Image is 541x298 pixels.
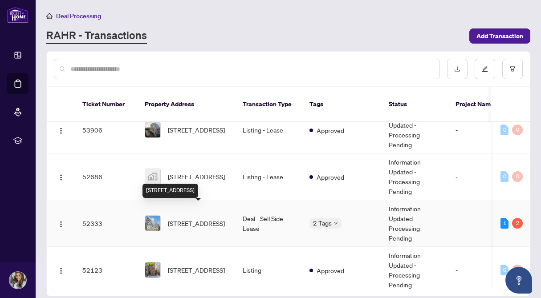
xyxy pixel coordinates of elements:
div: 0 [500,265,508,275]
td: Information Updated - Processing Pending [382,200,448,247]
button: Logo [54,263,68,277]
div: 0 [512,125,523,135]
span: 2 Tags [313,218,332,228]
span: Approved [317,172,344,182]
td: Listing [236,247,302,294]
img: Profile Icon [9,272,26,289]
td: 53906 [75,107,138,153]
button: Open asap [505,267,532,294]
th: Status [382,87,448,122]
div: 1 [500,218,508,229]
button: Logo [54,169,68,184]
td: 52333 [75,200,138,247]
span: download [454,66,460,72]
span: [STREET_ADDRESS] [168,265,225,275]
a: RAHR - Transactions [46,28,147,44]
div: 0 [500,171,508,182]
button: download [447,59,468,79]
img: thumbnail-img [145,169,160,184]
div: 0 [512,265,523,275]
span: Deal Processing [56,12,101,20]
button: Logo [54,123,68,137]
div: 2 [512,218,523,229]
button: Add Transaction [469,28,530,44]
img: Logo [57,174,65,181]
span: [STREET_ADDRESS] [168,218,225,228]
td: - [448,107,502,153]
span: Add Transaction [476,29,523,43]
button: filter [502,59,523,79]
img: thumbnail-img [145,262,160,278]
td: Information Updated - Processing Pending [382,247,448,294]
span: filter [509,66,516,72]
img: Logo [57,267,65,274]
td: - [448,247,502,294]
span: [STREET_ADDRESS] [168,172,225,181]
img: logo [7,7,28,23]
th: Ticket Number [75,87,138,122]
div: [STREET_ADDRESS] [142,184,198,198]
td: Information Updated - Processing Pending [382,107,448,153]
span: Approved [317,266,344,275]
div: 0 [500,125,508,135]
td: 52123 [75,247,138,294]
th: Transaction Type [236,87,302,122]
td: - [448,153,502,200]
span: edit [482,66,488,72]
button: Logo [54,216,68,230]
img: Logo [57,221,65,228]
img: Logo [57,127,65,134]
span: [STREET_ADDRESS] [168,125,225,135]
img: thumbnail-img [145,122,160,137]
td: Listing - Lease [236,107,302,153]
td: Listing - Lease [236,153,302,200]
span: Approved [317,125,344,135]
td: Deal - Sell Side Lease [236,200,302,247]
td: - [448,200,502,247]
th: Project Name [448,87,502,122]
td: Information Updated - Processing Pending [382,153,448,200]
div: 0 [512,171,523,182]
span: down [334,221,338,226]
span: home [46,13,53,19]
th: Tags [302,87,382,122]
img: thumbnail-img [145,216,160,231]
td: 52686 [75,153,138,200]
button: edit [475,59,495,79]
th: Property Address [138,87,236,122]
